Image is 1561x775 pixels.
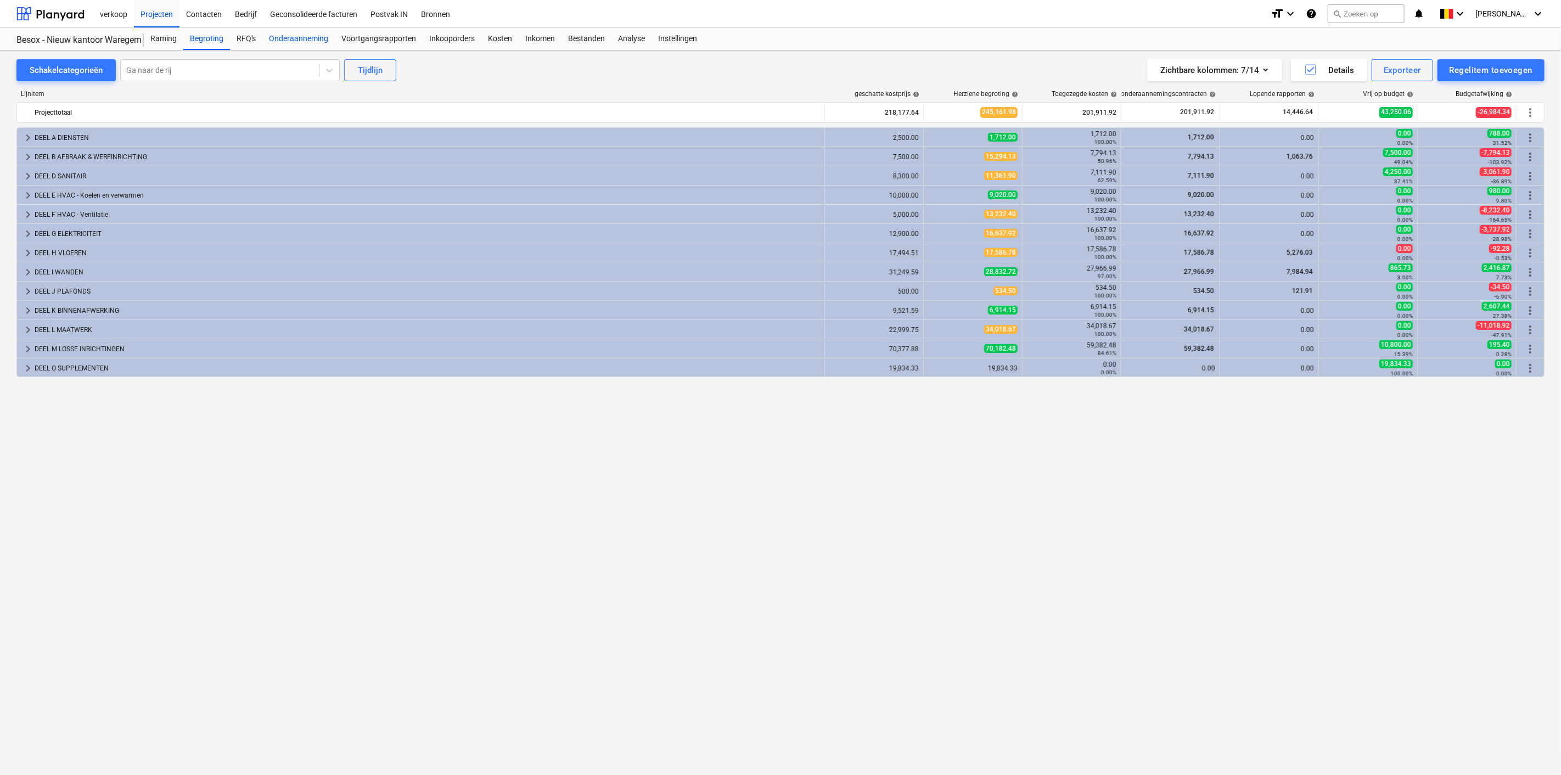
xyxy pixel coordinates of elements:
span: keyboard_arrow_right [21,170,35,183]
span: 28,832.72 [984,267,1018,276]
div: 22,999.75 [829,326,919,334]
small: 97.00% [1098,273,1116,279]
div: 19,834.33 [928,364,1018,372]
small: 0.00% [1397,313,1413,319]
button: Schakelcategorieën [16,59,116,81]
span: Meer acties [1524,208,1537,221]
span: 19,834.33 [1379,360,1413,368]
div: 534.50 [1027,284,1116,299]
span: Meer acties [1524,170,1537,183]
span: Meer acties [1524,304,1537,317]
span: 16,637.92 [1183,229,1215,237]
span: 0.00 [1396,206,1413,215]
div: 201,911.92 [1027,104,1116,121]
div: DEEL G ELEKTRICITEIT [35,225,820,243]
button: Tijdlijn [344,59,396,81]
div: 17,586.78 [1027,245,1116,261]
a: Voortgangsrapporten [335,28,423,50]
small: 100.00% [1094,235,1116,241]
div: DEEL D SANITAIR [35,167,820,185]
span: Meer acties [1524,150,1537,164]
small: 15.39% [1394,351,1413,357]
span: help [911,91,919,98]
span: 70,182.48 [984,344,1018,353]
div: 7,500.00 [829,153,919,161]
div: 218,177.64 [829,104,919,121]
i: keyboard_arrow_down [1284,7,1297,20]
span: -34.50 [1489,283,1512,291]
span: -7,794.13 [1480,148,1512,157]
small: 100.00% [1094,216,1116,222]
small: 100.00% [1094,331,1116,337]
span: -3,737.92 [1480,225,1512,234]
div: 1,712.00 [1027,130,1116,145]
i: keyboard_arrow_down [1531,7,1545,20]
span: Meer acties [1524,323,1537,336]
span: 788.00 [1487,129,1512,138]
div: Chatwidget [1506,722,1561,775]
span: 7,500.00 [1383,148,1413,157]
iframe: Chat Widget [1506,722,1561,775]
div: Instellingen [652,28,704,50]
span: keyboard_arrow_right [21,131,35,144]
small: 0.00% [1397,236,1413,242]
span: Meer acties [1524,342,1537,356]
a: Onderaanneming [262,28,335,50]
span: 27,966.99 [1183,268,1215,276]
small: -164.65% [1488,217,1512,223]
div: 34,018.67 [1027,322,1116,338]
div: 0.00 [1225,307,1314,315]
span: keyboard_arrow_right [21,323,35,336]
span: 0.00 [1396,283,1413,291]
div: DEEL A DIENSTEN [35,129,820,147]
div: Besox - Nieuw kantoor Waregem [16,35,131,46]
small: 100.00% [1094,196,1116,203]
span: help [1405,91,1413,98]
span: [PERSON_NAME] De Rho [1475,9,1530,18]
span: 0.00 [1396,302,1413,311]
div: 13,232.40 [1027,207,1116,222]
span: 2,607.44 [1482,302,1512,311]
small: 7.73% [1496,274,1512,280]
span: 534.50 [1192,287,1215,295]
div: 0.00 [1225,134,1314,142]
span: help [1306,91,1315,98]
span: 1,063.76 [1285,153,1314,160]
span: 13,232.40 [984,210,1018,218]
div: 12,900.00 [829,230,919,238]
span: 0.00 [1396,187,1413,195]
div: In onderaannemingscontracten [1114,90,1216,98]
small: 50.96% [1098,158,1116,164]
small: 3.00% [1397,274,1413,280]
div: Tijdlijn [358,63,383,77]
div: DEEL J PLAFONDS [35,283,820,300]
span: keyboard_arrow_right [21,150,35,164]
span: 4,250.00 [1383,167,1413,176]
span: help [1108,91,1117,98]
div: 6,914.15 [1027,303,1116,318]
div: 17,494.51 [829,249,919,257]
span: 14,446.64 [1282,108,1314,117]
div: 0.00 [1225,345,1314,353]
a: Kosten [481,28,519,50]
button: Exporteer [1372,59,1433,81]
span: 5,276.03 [1285,249,1314,256]
div: Lijnitem [16,90,826,98]
div: RFQ's [230,28,262,50]
div: DEEL M LOSSE INRICHTINGEN [35,340,820,358]
span: keyboard_arrow_right [21,227,35,240]
span: Meer acties [1524,131,1537,144]
div: Inkomen [519,28,561,50]
span: Meer acties [1524,285,1537,298]
small: -6.90% [1495,294,1512,300]
a: Raming [144,28,183,50]
span: keyboard_arrow_right [21,189,35,202]
span: help [1207,91,1216,98]
span: help [1503,91,1512,98]
div: 10,000.00 [829,192,919,199]
a: Inkooporders [423,28,481,50]
span: 865.73 [1389,263,1413,272]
